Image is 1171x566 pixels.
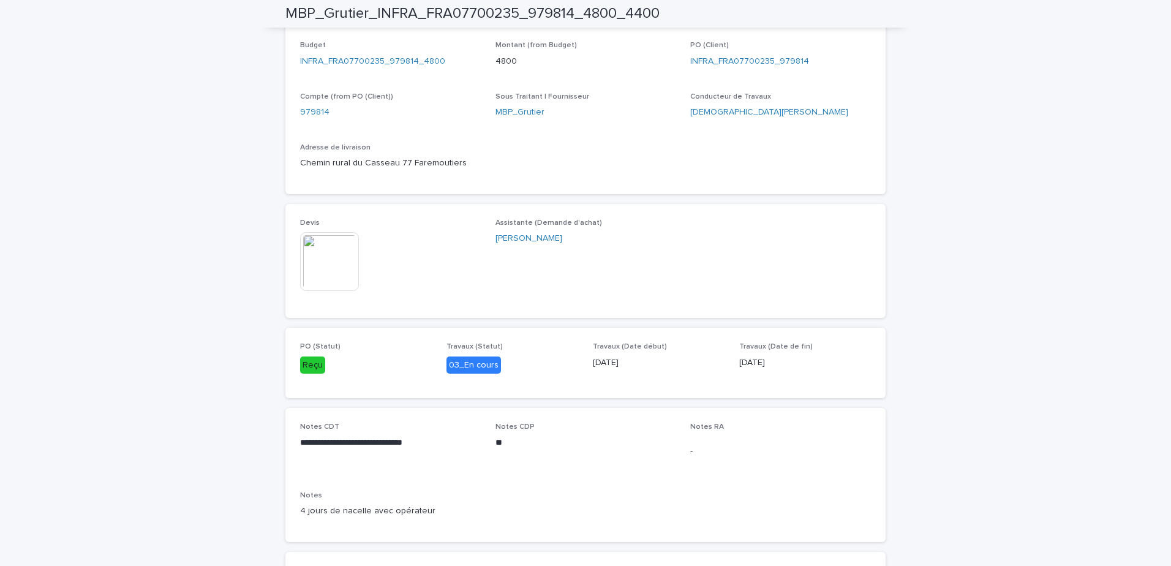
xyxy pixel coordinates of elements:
[690,93,771,100] span: Conducteur de Travaux
[495,106,544,119] a: MBP_Grutier
[446,357,501,374] div: 03_En cours
[300,357,325,374] div: Reçu
[300,505,871,518] p: 4 jours de nacelle avec opérateur
[300,93,393,100] span: Compte (from PO (Client))
[690,423,724,431] span: Notes RA
[495,93,589,100] span: Sous Traitant | Fournisseur
[300,492,322,499] span: Notes
[300,343,341,350] span: PO (Statut)
[739,343,813,350] span: Travaux (Date de fin)
[446,343,503,350] span: Travaux (Statut)
[690,106,848,119] a: [DEMOGRAPHIC_DATA][PERSON_NAME]
[495,219,602,227] span: Assistante (Demande d'achat)
[300,157,481,170] p: Chemin rural du Casseau 77 Faremoutiers
[593,357,725,369] p: [DATE]
[739,357,871,369] p: [DATE]
[300,219,320,227] span: Devis
[495,55,676,68] p: 4800
[300,106,329,119] a: 979814
[690,42,729,49] span: PO (Client)
[690,55,809,68] a: INFRA_FRA07700235_979814
[495,423,535,431] span: Notes CDP
[300,423,339,431] span: Notes CDT
[593,343,667,350] span: Travaux (Date début)
[495,232,562,245] a: [PERSON_NAME]
[300,144,371,151] span: Adresse de livraison
[300,55,445,68] a: INFRA_FRA07700235_979814_4800
[690,445,871,458] p: -
[300,42,326,49] span: Budget
[285,5,660,23] h2: MBP_Grutier_INFRA_FRA07700235_979814_4800_4400
[495,42,577,49] span: Montant (from Budget)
